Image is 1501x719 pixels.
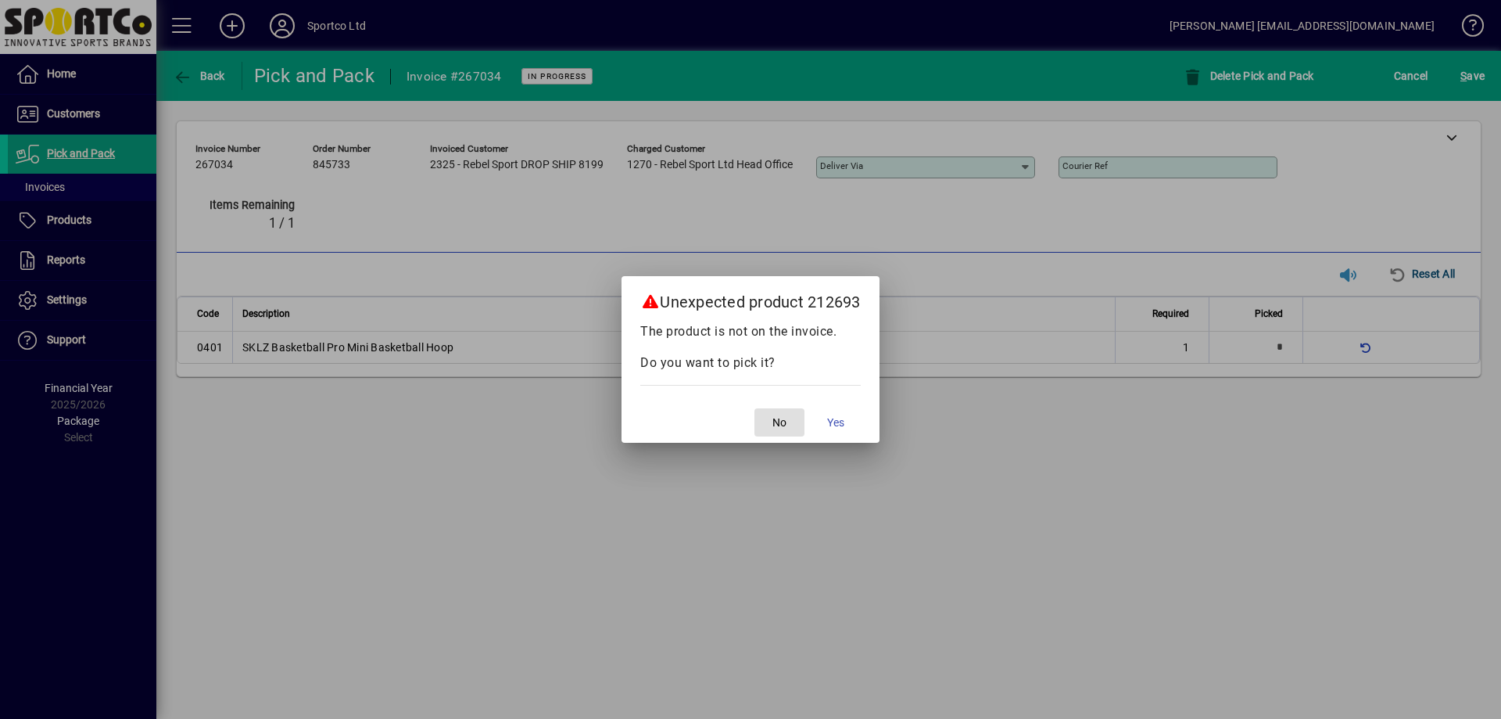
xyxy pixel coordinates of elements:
p: The product is not on the invoice. [640,322,860,341]
span: Yes [827,415,844,431]
p: Do you want to pick it? [640,354,860,372]
h2: Unexpected product 212693 [622,276,879,322]
span: No [772,415,786,431]
button: Yes [811,408,861,437]
button: No [754,408,804,437]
